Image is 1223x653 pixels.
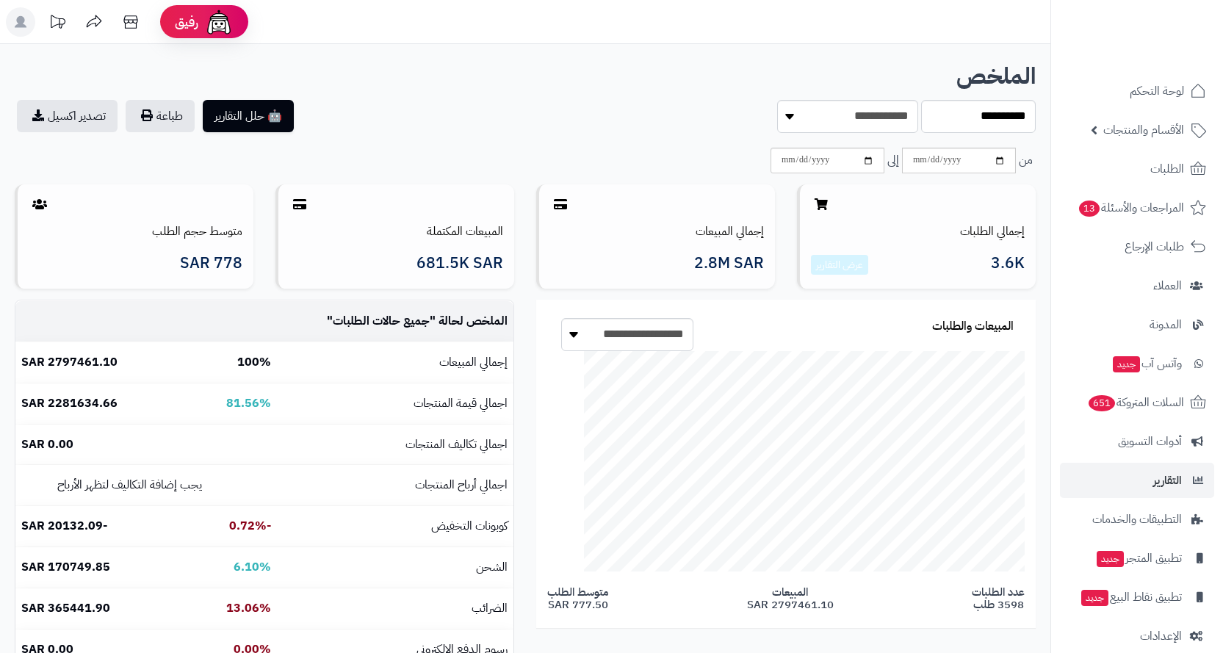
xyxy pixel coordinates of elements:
span: السلات المتروكة [1087,392,1184,413]
span: جديد [1097,551,1124,567]
a: عرض التقارير [816,257,863,273]
span: التطبيقات والخدمات [1092,509,1182,530]
a: التطبيقات والخدمات [1060,502,1214,537]
b: 100% [237,353,271,371]
span: العملاء [1153,275,1182,296]
a: تحديثات المنصة [39,7,76,40]
span: أدوات التسويق [1118,431,1182,452]
a: متوسط حجم الطلب [152,223,242,240]
img: ai-face.png [204,7,234,37]
button: 🤖 حلل التقارير [203,100,294,132]
a: إجمالي المبيعات [696,223,764,240]
b: 81.56% [226,394,271,412]
span: 681.5K SAR [416,255,503,272]
a: الطلبات [1060,151,1214,187]
button: طباعة [126,100,195,132]
span: المدونة [1150,314,1182,335]
b: 6.10% [234,558,271,576]
a: السلات المتروكة651 [1060,385,1214,420]
span: طلبات الإرجاع [1125,237,1184,257]
b: 170749.85 SAR [21,558,110,576]
span: الإعدادات [1140,626,1182,646]
span: المبيعات 2797461.10 SAR [747,586,834,610]
span: جميع حالات الطلبات [333,312,430,330]
td: الشحن [277,547,513,588]
a: طلبات الإرجاع [1060,229,1214,264]
span: رفيق [175,13,198,31]
span: من [1019,152,1033,169]
img: logo-2.png [1123,40,1209,71]
span: جديد [1113,356,1140,372]
span: وآتس آب [1111,353,1182,374]
b: -20132.09 SAR [21,517,107,535]
a: تطبيق المتجرجديد [1060,541,1214,576]
b: 2797461.10 SAR [21,353,118,371]
td: اجمالي أرباح المنتجات [277,465,513,505]
span: لوحة التحكم [1130,81,1184,101]
td: الملخص لحالة " " [277,301,513,342]
a: العملاء [1060,268,1214,303]
td: الضرائب [277,588,513,629]
b: 2281634.66 SAR [21,394,118,412]
a: المدونة [1060,307,1214,342]
span: المراجعات والأسئلة [1078,198,1184,218]
h3: المبيعات والطلبات [932,320,1014,333]
a: تصدير اكسيل [17,100,118,132]
a: المبيعات المكتملة [427,223,503,240]
td: كوبونات التخفيض [277,506,513,546]
span: تطبيق نقاط البيع [1080,587,1182,607]
b: 365441.90 SAR [21,599,110,617]
span: إلى [887,152,899,169]
span: متوسط الطلب 777.50 SAR [547,586,608,610]
span: جديد [1081,590,1108,606]
b: الملخص [956,59,1036,93]
span: عدد الطلبات 3598 طلب [972,586,1025,610]
b: -0.72% [229,517,271,535]
td: اجمالي قيمة المنتجات [277,383,513,424]
span: 778 SAR [180,255,242,272]
span: الأقسام والمنتجات [1103,120,1184,140]
a: تطبيق نقاط البيعجديد [1060,580,1214,615]
a: أدوات التسويق [1060,424,1214,459]
td: اجمالي تكاليف المنتجات [277,425,513,465]
span: 3.6K [991,255,1025,275]
td: إجمالي المبيعات [277,342,513,383]
a: لوحة التحكم [1060,73,1214,109]
span: الطلبات [1150,159,1184,179]
span: 651 [1089,395,1115,411]
small: يجب إضافة التكاليف لتظهر الأرباح [57,476,202,494]
span: 2.8M SAR [694,255,764,272]
a: التقارير [1060,463,1214,498]
span: تطبيق المتجر [1095,548,1182,569]
span: التقارير [1153,470,1182,491]
b: 13.06% [226,599,271,617]
a: وآتس آبجديد [1060,346,1214,381]
span: 13 [1079,201,1100,217]
a: المراجعات والأسئلة13 [1060,190,1214,226]
a: إجمالي الطلبات [960,223,1025,240]
b: 0.00 SAR [21,436,73,453]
